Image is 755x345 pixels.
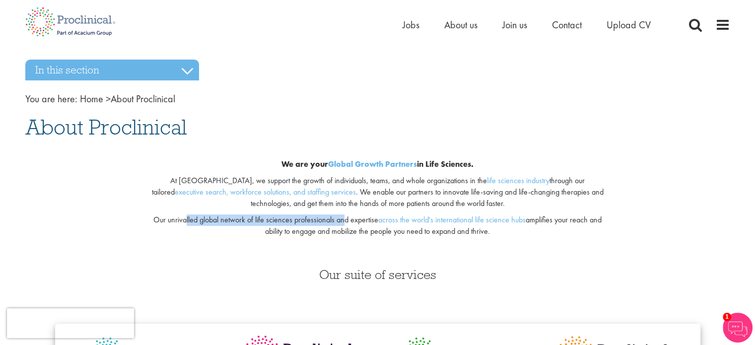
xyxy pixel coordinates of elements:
[25,92,77,105] span: You are here:
[723,313,753,343] img: Chatbot
[25,60,199,80] h3: In this section
[7,308,134,338] iframe: reCAPTCHA
[328,159,417,169] a: Global Growth Partners
[25,268,730,281] h3: Our suite of services
[502,18,527,31] a: Join us
[106,92,111,105] span: >
[145,214,610,237] p: Our unrivalled global network of life sciences professionals and expertise amplifies your reach a...
[281,159,474,169] b: We are your in Life Sciences.
[444,18,478,31] a: About us
[174,187,355,197] a: executive search, workforce solutions, and staffing services
[25,114,187,140] span: About Proclinical
[607,18,651,31] a: Upload CV
[403,18,419,31] a: Jobs
[487,175,549,186] a: life sciences industry
[80,92,103,105] a: breadcrumb link to Home
[723,313,731,321] span: 1
[552,18,582,31] a: Contact
[145,175,610,209] p: At [GEOGRAPHIC_DATA], we support the growth of individuals, teams, and whole organizations in the...
[80,92,175,105] span: About Proclinical
[378,214,526,225] a: across the world's international life science hubs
